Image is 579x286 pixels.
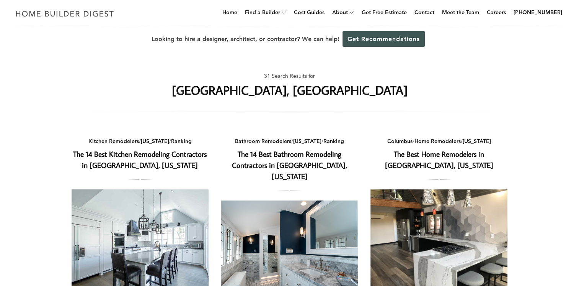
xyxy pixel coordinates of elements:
div: / / [72,136,209,146]
a: Ranking [323,138,344,145]
a: Home Remodelers [414,138,461,145]
div: / / [221,136,358,146]
a: Columbus [387,138,413,145]
a: The 14 Best Kitchen Remodeling Contractors in [GEOGRAPHIC_DATA], [US_STATE] [73,149,207,170]
a: Ranking [171,138,192,145]
a: Get Recommendations [343,31,425,47]
a: [US_STATE] [293,138,321,145]
span: 31 Search Results for [264,71,315,81]
div: / / [370,136,508,146]
a: Kitchen Remodelers [88,138,139,145]
img: Home Builder Digest [12,6,117,21]
iframe: Drift Widget Chat Controller [432,231,570,277]
a: [US_STATE] [141,138,169,145]
a: The Best Home Remodelers in [GEOGRAPHIC_DATA], [US_STATE] [385,149,493,170]
a: [US_STATE] [463,138,491,145]
a: Bathroom Remodelers [235,138,291,145]
a: The 14 Best Bathroom Remodeling Contractors in [GEOGRAPHIC_DATA], [US_STATE] [232,149,347,181]
h1: [GEOGRAPHIC_DATA], [GEOGRAPHIC_DATA] [172,81,408,99]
